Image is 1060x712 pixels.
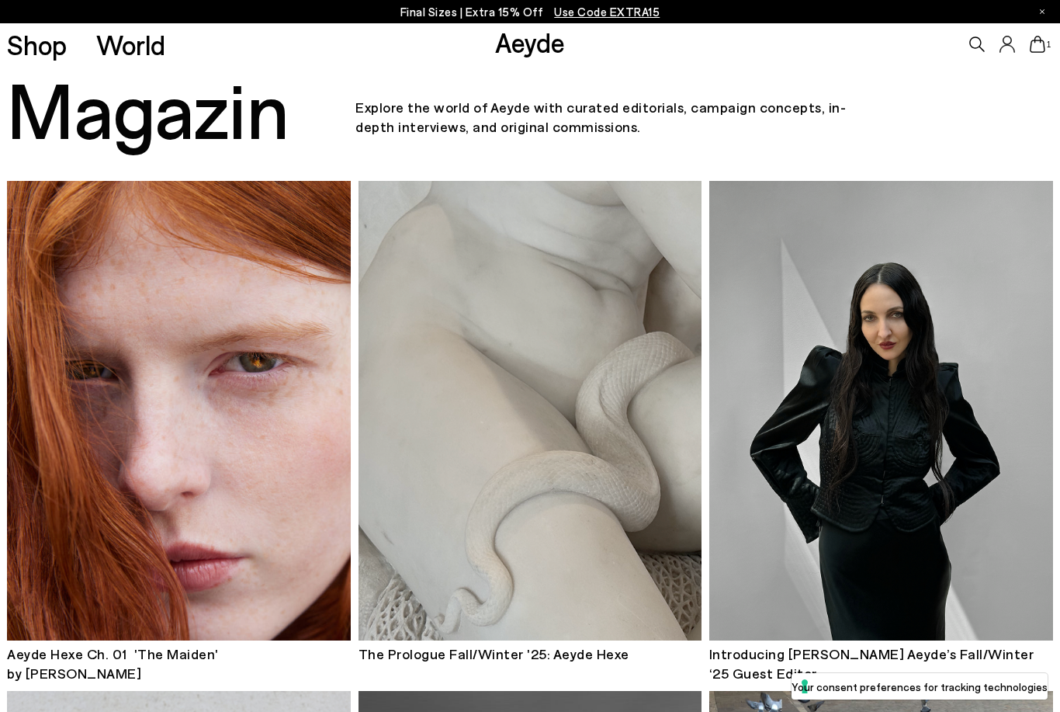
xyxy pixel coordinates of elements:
div: Explore the world of Aeyde with curated editorials, campaign concepts, in-depth interviews, and o... [355,98,878,137]
span: The Prologue Fall/Winter '25: Aeyde Hexe [359,645,629,662]
span: Introducing [PERSON_NAME] Aeyde’s Fall/Winter ‘25 Guest Editor [709,645,1034,682]
span: Aeyde Hexe Ch. 01 'The Maiden' by [PERSON_NAME] [7,645,219,682]
div: Magazin [7,65,355,151]
a: 1 [1030,36,1045,53]
a: Introducing [PERSON_NAME] Aeyde’s Fall/Winter ‘25 Guest Editor [709,181,1053,684]
img: Magazin_Tish_900x.png [709,181,1053,641]
a: The Prologue Fall/Winter '25: Aeyde Hexe [359,181,702,665]
button: Your consent preferences for tracking technologies [792,673,1048,700]
span: 1 [1045,40,1053,49]
span: Navigate to /collections/ss25-final-sizes [554,5,660,19]
p: Final Sizes | Extra 15% Off [400,2,660,22]
label: Your consent preferences for tracking technologies [792,679,1048,695]
a: Aeyde Hexe Ch. 01 'The Maiden'by [PERSON_NAME] [7,181,351,684]
a: Aeyde [495,26,565,58]
a: Shop [7,31,67,58]
a: World [96,31,165,58]
img: ROCHE_PS25_D1_Danielle04_5_252d7672-74d7-41ba-9c00-136174d1ca12_900x.jpg [7,181,351,641]
img: Mag_Prologue_900x.png [359,181,702,641]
